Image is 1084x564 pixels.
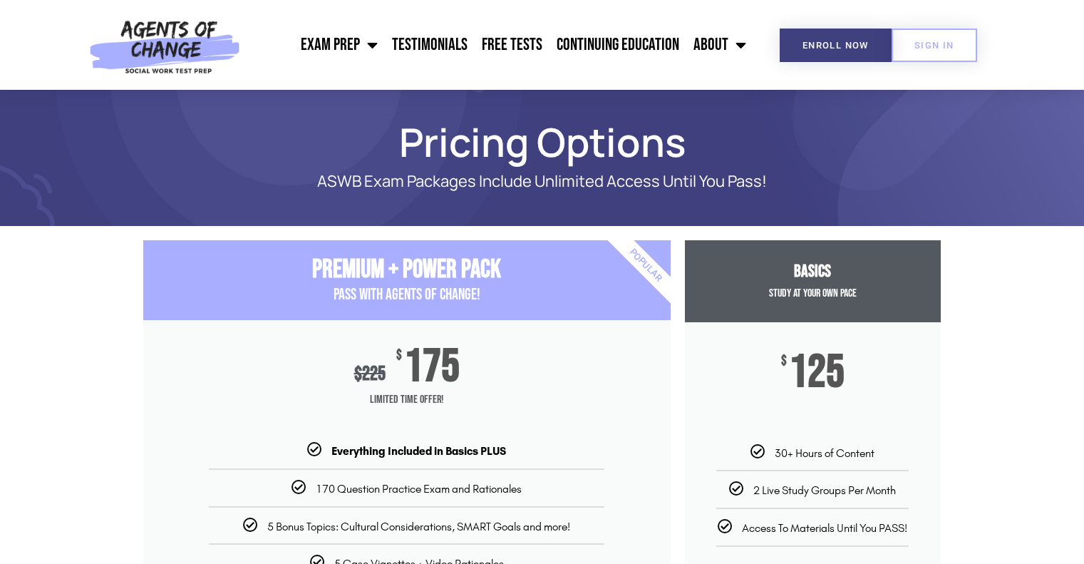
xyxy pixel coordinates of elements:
[802,41,869,50] span: Enroll Now
[385,27,475,63] a: Testimonials
[753,483,896,497] span: 2 Live Study Groups Per Month
[331,444,506,458] b: Everything Included in Basics PLUS
[193,173,892,190] p: ASWB Exam Packages Include Unlimited Access Until You Pass!
[396,349,402,363] span: $
[742,521,907,535] span: Access To Materials Until You PASS!
[316,482,522,496] span: 170 Question Practice Exam and Rationales
[549,27,686,63] a: Continuing Education
[404,349,460,386] span: 175
[686,27,753,63] a: About
[685,262,941,282] h3: Basics
[143,255,671,285] h3: Premium + Power Pack
[354,362,362,386] span: $
[475,27,549,63] a: Free Tests
[267,520,570,533] span: 5 Bonus Topics: Cultural Considerations, SMART Goals and more!
[294,27,385,63] a: Exam Prep
[781,354,787,369] span: $
[775,446,874,460] span: 30+ Hours of Content
[780,29,892,62] a: Enroll Now
[892,29,977,62] a: SIGN IN
[563,183,728,348] div: Popular
[247,27,753,63] nav: Menu
[334,285,480,304] span: PASS with AGENTS OF CHANGE!
[354,362,386,386] div: 225
[789,354,845,391] span: 125
[136,125,949,158] h1: Pricing Options
[914,41,954,50] span: SIGN IN
[769,287,857,300] span: Study at your Own Pace
[143,386,671,414] span: Limited Time Offer!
